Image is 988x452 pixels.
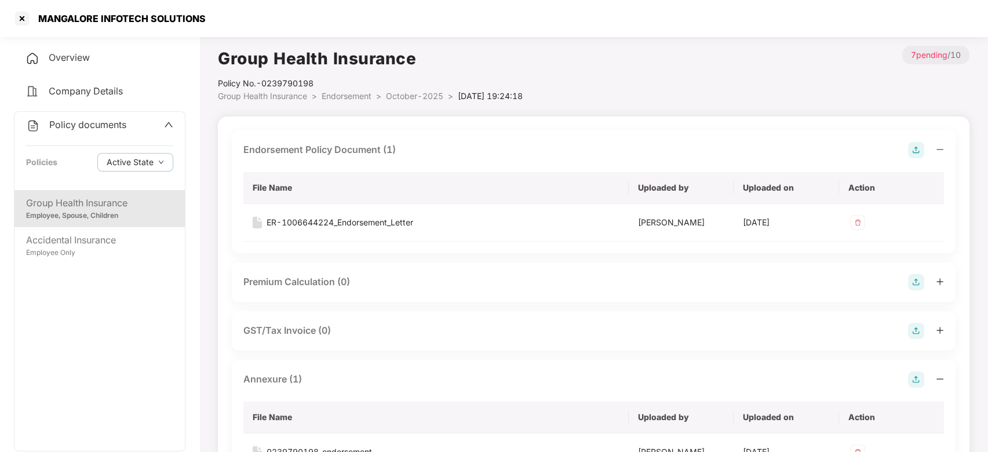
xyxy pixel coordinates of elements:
[26,119,40,133] img: svg+xml;base64,PHN2ZyB4bWxucz0iaHR0cDovL3d3dy53My5vcmcvMjAwMC9zdmciIHdpZHRoPSIyNCIgaGVpZ2h0PSIyNC...
[936,375,944,383] span: minus
[638,216,724,229] div: [PERSON_NAME]
[49,85,123,97] span: Company Details
[908,371,924,388] img: svg+xml;base64,PHN2ZyB4bWxucz0iaHR0cDovL3d3dy53My5vcmcvMjAwMC9zdmciIHdpZHRoPSIyOCIgaGVpZ2h0PSIyOC...
[908,274,924,290] img: svg+xml;base64,PHN2ZyB4bWxucz0iaHR0cDovL3d3dy53My5vcmcvMjAwMC9zdmciIHdpZHRoPSIyOCIgaGVpZ2h0PSIyOC...
[26,156,57,169] div: Policies
[839,172,944,204] th: Action
[26,210,173,221] div: Employee, Spouse, Children
[243,372,302,387] div: Annexure (1)
[458,91,523,101] span: [DATE] 19:24:18
[25,52,39,65] img: svg+xml;base64,PHN2ZyB4bWxucz0iaHR0cDovL3d3dy53My5vcmcvMjAwMC9zdmciIHdpZHRoPSIyNCIgaGVpZ2h0PSIyNC...
[26,233,173,247] div: Accidental Insurance
[936,278,944,286] span: plus
[243,172,629,204] th: File Name
[902,46,969,64] p: / 10
[26,196,173,210] div: Group Health Insurance
[448,91,453,101] span: >
[31,13,206,24] div: MANGALORE INFOTECH SOLUTIONS
[26,247,173,258] div: Employee Only
[936,145,944,154] span: minus
[322,91,371,101] span: Endorsement
[908,142,924,158] img: svg+xml;base64,PHN2ZyB4bWxucz0iaHR0cDovL3d3dy53My5vcmcvMjAwMC9zdmciIHdpZHRoPSIyOCIgaGVpZ2h0PSIyOC...
[629,402,734,433] th: Uploaded by
[97,153,173,172] button: Active Statedown
[164,120,173,129] span: up
[839,402,944,433] th: Action
[25,85,39,99] img: svg+xml;base64,PHN2ZyB4bWxucz0iaHR0cDovL3d3dy53My5vcmcvMjAwMC9zdmciIHdpZHRoPSIyNCIgaGVpZ2h0PSIyNC...
[253,217,262,228] img: svg+xml;base64,PHN2ZyB4bWxucz0iaHR0cDovL3d3dy53My5vcmcvMjAwMC9zdmciIHdpZHRoPSIxNiIgaGVpZ2h0PSIyMC...
[267,216,413,229] div: ER-1006644224_Endorsement_Letter
[376,91,381,101] span: >
[218,46,523,71] h1: Group Health Insurance
[49,119,126,130] span: Policy documents
[743,216,829,229] div: [DATE]
[218,91,307,101] span: Group Health Insurance
[911,50,947,60] span: 7 pending
[218,77,523,90] div: Policy No.- 0239790198
[734,402,838,433] th: Uploaded on
[908,323,924,339] img: svg+xml;base64,PHN2ZyB4bWxucz0iaHR0cDovL3d3dy53My5vcmcvMjAwMC9zdmciIHdpZHRoPSIyOCIgaGVpZ2h0PSIyOC...
[629,172,734,204] th: Uploaded by
[386,91,443,101] span: October-2025
[243,323,331,338] div: GST/Tax Invoice (0)
[243,402,629,433] th: File Name
[107,156,154,169] span: Active State
[243,143,396,157] div: Endorsement Policy Document (1)
[312,91,317,101] span: >
[848,213,867,232] img: svg+xml;base64,PHN2ZyB4bWxucz0iaHR0cDovL3d3dy53My5vcmcvMjAwMC9zdmciIHdpZHRoPSIzMiIgaGVpZ2h0PSIzMi...
[936,326,944,334] span: plus
[243,275,350,289] div: Premium Calculation (0)
[734,172,838,204] th: Uploaded on
[49,52,90,63] span: Overview
[158,159,164,166] span: down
